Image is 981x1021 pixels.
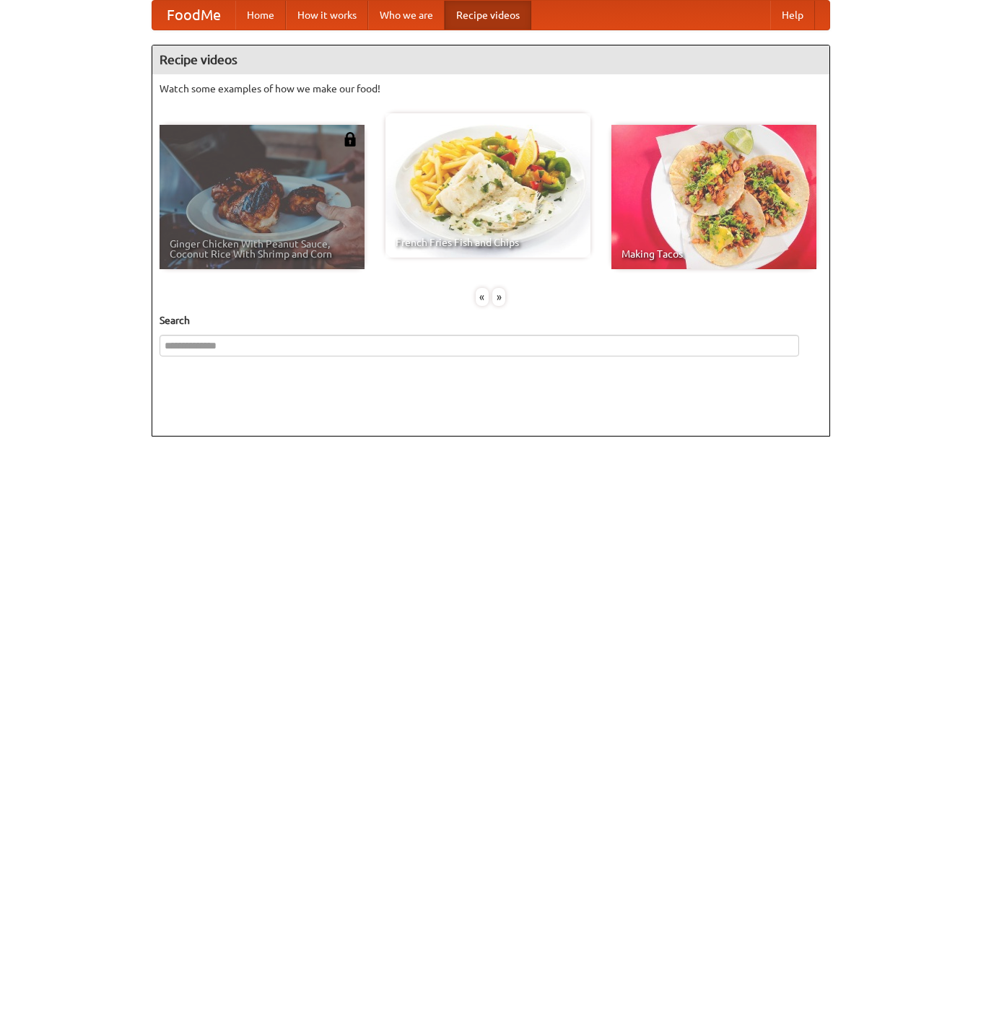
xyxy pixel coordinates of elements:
[396,237,580,247] span: French Fries Fish and Chips
[368,1,445,30] a: Who we are
[476,288,489,306] div: «
[343,132,357,146] img: 483408.png
[235,1,286,30] a: Home
[152,45,829,74] h4: Recipe videos
[622,249,806,259] span: Making Tacos
[770,1,815,30] a: Help
[385,113,590,258] a: French Fries Fish and Chips
[492,288,505,306] div: »
[611,125,816,269] a: Making Tacos
[160,313,822,328] h5: Search
[445,1,531,30] a: Recipe videos
[286,1,368,30] a: How it works
[160,82,822,96] p: Watch some examples of how we make our food!
[152,1,235,30] a: FoodMe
